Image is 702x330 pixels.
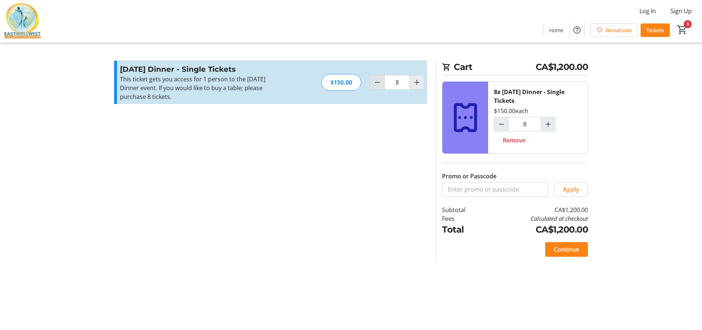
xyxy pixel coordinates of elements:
[442,214,484,223] td: Fees
[646,26,664,34] span: Tickets
[563,185,579,194] span: Apply
[549,26,563,34] span: Home
[554,245,579,254] span: Continue
[543,23,569,37] a: Home
[384,75,410,90] input: Diwali Dinner - Single Tickets Quantity
[410,75,424,89] button: Increment by one
[484,214,588,223] td: Calculated at checkout
[554,182,588,197] button: Apply
[494,117,508,131] button: Decrement by one
[503,136,525,145] span: Remove
[120,64,280,75] h3: [DATE] Dinner - Single Tickets
[590,23,638,37] a: Donations
[120,75,280,101] div: This ticket gets you access for 1 person to the [DATE] Dinner event. If you would like to buy a t...
[634,5,662,17] button: Log In
[541,117,555,131] button: Increment by one
[484,223,588,236] td: CA$1,200.00
[442,60,588,75] h2: Cart
[442,172,497,181] label: Promo or Passcode
[4,3,41,40] img: East Meets West Children's Foundation's Logo
[494,107,528,115] div: $150.00 each
[321,74,361,91] div: $150.00
[370,75,384,89] button: Decrement by one
[442,205,484,214] td: Subtotal
[639,7,656,15] span: Log In
[442,223,484,236] td: Total
[671,7,692,15] span: Sign Up
[508,117,541,131] input: Diwali Dinner - Single Tickets Quantity
[570,23,584,37] button: Help
[641,23,670,37] a: Tickets
[606,26,632,34] span: Donations
[665,5,698,17] button: Sign Up
[442,182,548,197] input: Enter promo or passcode
[494,133,534,148] button: Remove
[536,60,588,74] span: CA$1,200.00
[545,242,588,257] button: Continue
[484,205,588,214] td: CA$1,200.00
[494,88,582,105] div: 8x [DATE] Dinner - Single Tickets
[676,23,689,36] button: Cart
